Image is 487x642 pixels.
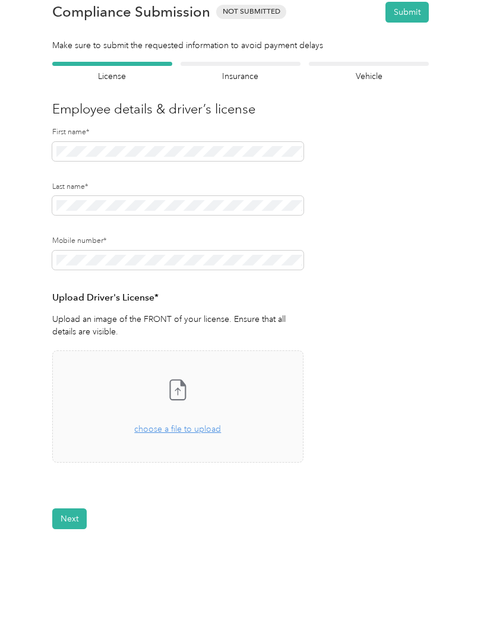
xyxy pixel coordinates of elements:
[181,70,301,83] h4: Insurance
[385,2,429,23] button: Submit
[52,313,303,338] p: Upload an image of the FRONT of your license. Ensure that all details are visible.
[216,5,286,18] span: Not Submitted
[52,290,303,305] h3: Upload Driver's License*
[52,70,172,83] h4: License
[134,424,221,434] span: choose a file to upload
[52,99,429,119] h3: Employee details & driver’s license
[52,182,303,192] label: Last name*
[52,39,429,52] div: Make sure to submit the requested information to avoid payment delays
[53,351,303,462] span: choose a file to upload
[420,575,487,642] iframe: Everlance-gr Chat Button Frame
[52,236,303,246] label: Mobile number*
[52,4,210,20] h1: Compliance Submission
[52,508,87,529] button: Next
[52,127,303,138] label: First name*
[309,70,429,83] h4: Vehicle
